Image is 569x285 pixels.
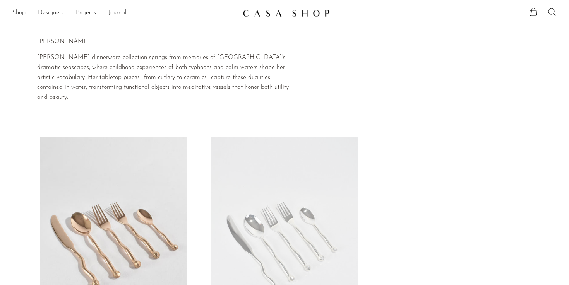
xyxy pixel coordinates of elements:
[12,8,26,18] a: Shop
[12,7,237,20] nav: Desktop navigation
[12,7,237,20] ul: NEW HEADER MENU
[37,54,289,100] span: [PERSON_NAME] dinnerware collection springs from memories of [GEOGRAPHIC_DATA]'s dramatic seascap...
[38,8,63,18] a: Designers
[76,8,96,18] a: Projects
[37,37,293,47] p: [PERSON_NAME]
[108,8,127,18] a: Journal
